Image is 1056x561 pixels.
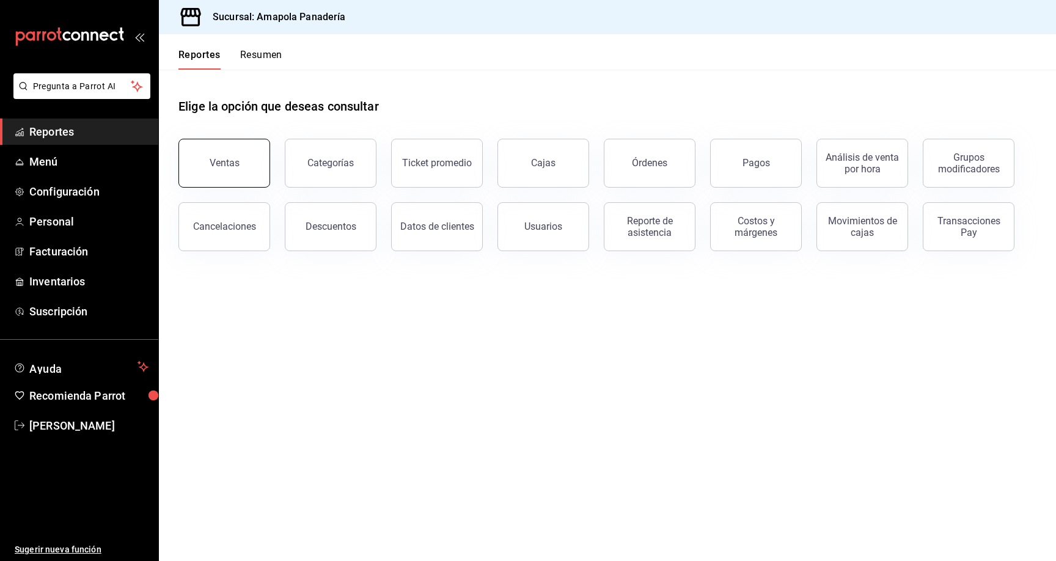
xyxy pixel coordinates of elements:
[923,202,1014,251] button: Transacciones Pay
[240,49,282,70] button: Resumen
[531,156,556,170] div: Cajas
[524,221,562,232] div: Usuarios
[15,543,148,556] span: Sugerir nueva función
[193,221,256,232] div: Cancelaciones
[178,97,379,116] h1: Elige la opción que deseas consultar
[931,152,1007,175] div: Grupos modificadores
[824,152,900,175] div: Análisis de venta por hora
[400,221,474,232] div: Datos de clientes
[391,139,483,188] button: Ticket promedio
[9,89,150,101] a: Pregunta a Parrot AI
[203,10,346,24] h3: Sucursal: Amapola Panadería
[285,202,376,251] button: Descuentos
[178,49,221,70] button: Reportes
[632,157,667,169] div: Órdenes
[29,387,148,404] span: Recomienda Parrot
[134,32,144,42] button: open_drawer_menu
[497,202,589,251] button: Usuarios
[710,202,802,251] button: Costos y márgenes
[710,139,802,188] button: Pagos
[931,215,1007,238] div: Transacciones Pay
[718,215,794,238] div: Costos y márgenes
[210,157,240,169] div: Ventas
[29,243,148,260] span: Facturación
[612,215,687,238] div: Reporte de asistencia
[13,73,150,99] button: Pregunta a Parrot AI
[29,303,148,320] span: Suscripción
[29,359,133,374] span: Ayuda
[29,123,148,140] span: Reportes
[29,153,148,170] span: Menú
[497,139,589,188] a: Cajas
[923,139,1014,188] button: Grupos modificadores
[29,417,148,434] span: [PERSON_NAME]
[816,139,908,188] button: Análisis de venta por hora
[178,202,270,251] button: Cancelaciones
[306,221,356,232] div: Descuentos
[391,202,483,251] button: Datos de clientes
[29,273,148,290] span: Inventarios
[743,157,770,169] div: Pagos
[29,183,148,200] span: Configuración
[307,157,354,169] div: Categorías
[604,139,695,188] button: Órdenes
[604,202,695,251] button: Reporte de asistencia
[178,139,270,188] button: Ventas
[33,80,131,93] span: Pregunta a Parrot AI
[178,49,282,70] div: navigation tabs
[824,215,900,238] div: Movimientos de cajas
[285,139,376,188] button: Categorías
[402,157,472,169] div: Ticket promedio
[29,213,148,230] span: Personal
[816,202,908,251] button: Movimientos de cajas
